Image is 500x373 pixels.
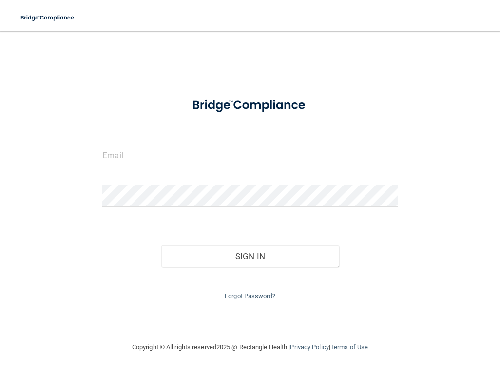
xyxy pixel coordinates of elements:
[225,292,275,299] a: Forgot Password?
[330,343,368,351] a: Terms of Use
[290,343,328,351] a: Privacy Policy
[180,90,320,121] img: bridge_compliance_login_screen.278c3ca4.svg
[15,8,81,28] img: bridge_compliance_login_screen.278c3ca4.svg
[102,144,397,166] input: Email
[72,332,428,363] div: Copyright © All rights reserved 2025 @ Rectangle Health | |
[161,245,338,267] button: Sign In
